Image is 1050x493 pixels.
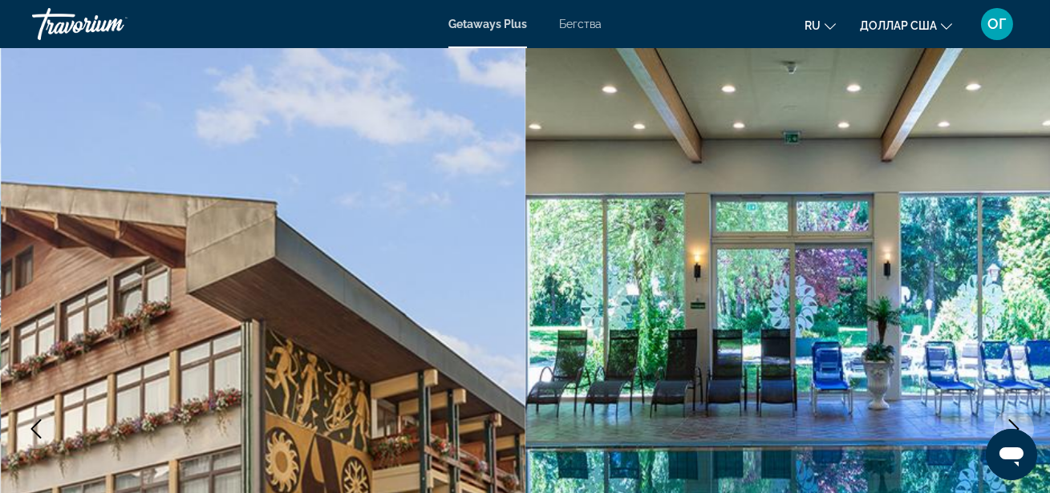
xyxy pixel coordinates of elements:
[805,14,836,37] button: Изменить язык
[994,409,1034,449] button: Next image
[559,18,602,30] a: Бегства
[860,14,952,37] button: Изменить валюту
[986,429,1037,480] iframe: Кнопка запуска окна обмена сообщениями
[987,15,1007,32] font: ОГ
[860,19,937,32] font: доллар США
[32,3,193,45] a: Травориум
[448,18,527,30] a: Getaways Plus
[976,7,1018,41] button: Меню пользователя
[805,19,821,32] font: ru
[16,409,56,449] button: Previous image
